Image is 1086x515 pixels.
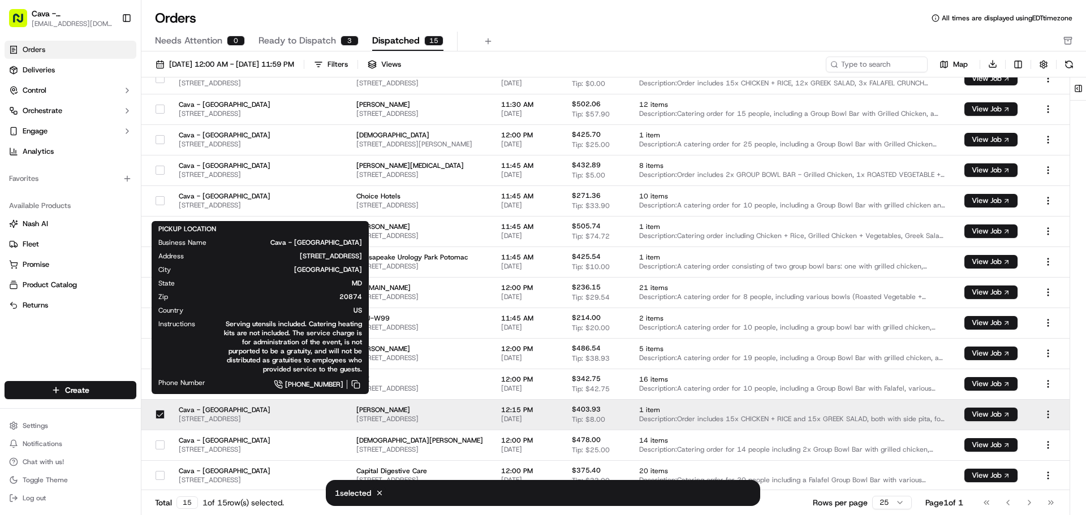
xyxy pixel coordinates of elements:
span: Needs Attention [155,34,222,47]
a: [PHONE_NUMBER] [223,378,362,391]
img: 1736555255976-a54dd68f-1ca7-489b-9aae-adbdc363a1c4 [11,108,32,128]
div: Page 1 of 1 [925,497,963,508]
span: Description: A catering order for 25 people, including a Group Bowl Bar with Grilled Chicken and ... [639,140,946,149]
span: [DOMAIN_NAME] [356,283,483,292]
span: Zip [158,292,168,301]
span: 20 items [639,466,946,475]
span: 5 items [639,344,946,353]
button: Nash AI [5,215,136,233]
span: [DATE] [501,384,554,393]
a: View Job [964,257,1018,266]
a: Powered byPylon [80,280,137,289]
span: [PERSON_NAME] [356,405,483,414]
div: 3 [341,36,359,46]
span: $425.70 [572,130,601,139]
button: Refresh [1061,57,1077,72]
span: Tip: $25.00 [572,445,610,455]
span: 12:00 PM [501,466,554,475]
span: Business Name [158,238,206,247]
button: Settings [5,418,136,434]
span: Description: A catering order for 10 people, including a Group Bowl Bar with grilled chicken and ... [639,201,946,210]
span: Tip: $57.90 [572,110,610,119]
button: Returns [5,296,136,314]
span: [DATE] [129,175,152,184]
span: 12:00 PM [501,283,554,292]
span: [PERSON_NAME] [356,222,483,231]
a: View Job [964,288,1018,297]
span: 2 items [639,314,946,323]
button: Views [363,57,406,72]
button: [DATE] 12:00 AM - [DATE] 11:59 PM [150,57,299,72]
button: View Job [964,285,1018,299]
span: Description: Catering order for 20 people including a Falafel Group Bowl Bar with various topping... [639,475,946,484]
a: Analytics [5,142,136,161]
span: Cava - [GEOGRAPHIC_DATA] [225,238,362,247]
span: Description: A catering order for 10 people, including a Group Bowl Bar with Falafel, various top... [639,384,946,393]
span: 11:45 AM [501,253,554,262]
h1: Orders [155,9,196,27]
div: 15 [424,36,443,46]
button: Create [5,381,136,399]
span: $375.40 [572,466,601,475]
span: Country [158,306,183,315]
span: [STREET_ADDRESS] [179,475,270,484]
button: Product Catalog [5,276,136,294]
span: 12:00 PM [501,344,554,353]
span: 16 items [639,375,946,384]
button: Cava - [GEOGRAPHIC_DATA] [32,8,113,19]
span: [DATE] [501,231,554,240]
div: 1 of 15 row(s) selected. [202,497,284,508]
span: Cava - [GEOGRAPHIC_DATA] [179,131,270,140]
span: Tip: $33.90 [572,201,610,210]
span: Tip: $38.93 [572,354,610,363]
span: $236.15 [572,283,601,292]
span: [STREET_ADDRESS] [356,109,483,118]
span: [STREET_ADDRESS] [179,414,270,423]
span: Control [23,85,46,96]
span: Orders [23,45,45,55]
button: View Job [964,224,1018,238]
button: Filters [309,57,353,72]
a: Returns [9,300,132,310]
button: View Job [964,72,1018,85]
button: View Job [964,316,1018,330]
a: View Job [964,318,1018,327]
div: Past conversations [11,147,76,156]
span: 12 items [639,100,946,109]
span: Product Catalog [23,280,77,290]
span: US [201,306,362,315]
span: 11:30 AM [501,100,554,109]
span: [STREET_ADDRESS] [179,201,270,210]
span: Tip: $10.00 [572,262,610,271]
a: 📗Knowledge Base [7,248,91,269]
span: Tip: $25.00 [572,140,610,149]
span: Ready to Dispatch [258,34,336,47]
span: 12:00 PM [501,375,554,384]
span: Description: A catering order for 19 people, including a Group Bowl Bar with grilled chicken, a G... [639,353,946,362]
span: [STREET_ADDRESS] [356,170,483,179]
div: Favorites [5,170,136,188]
span: [DATE] [501,353,554,362]
span: Settings [23,421,48,430]
button: Control [5,81,136,99]
span: Description: Catering order for 15 people, including a Group Bowl Bar with Grilled Chicken, a Gro... [639,109,946,118]
span: Cava - [GEOGRAPHIC_DATA] [179,192,270,201]
button: [EMAIL_ADDRESS][DOMAIN_NAME] [32,19,113,28]
span: Cava - [GEOGRAPHIC_DATA] [179,466,270,475]
span: Tip: $0.00 [572,79,605,88]
span: [STREET_ADDRESS] [356,445,483,454]
span: Description: Catering order for 14 people including 2x Group Bowl Bar with grilled chicken, vario... [639,445,946,454]
span: [STREET_ADDRESS] [179,140,270,149]
span: Promise [23,259,49,270]
span: Tip: $8.00 [572,415,605,424]
span: [STREET_ADDRESS] [356,201,483,210]
span: [STREET_ADDRESS] [356,231,483,240]
span: 11:45 AM [501,192,554,201]
span: Address [158,252,184,261]
span: [STREET_ADDRESS] [356,79,483,88]
span: Capital Digestive Care [356,466,483,475]
a: Orders [5,41,136,59]
span: [STREET_ADDRESS] [356,262,483,271]
span: 1 item [639,131,946,140]
span: [STREET_ADDRESS] [202,252,362,261]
